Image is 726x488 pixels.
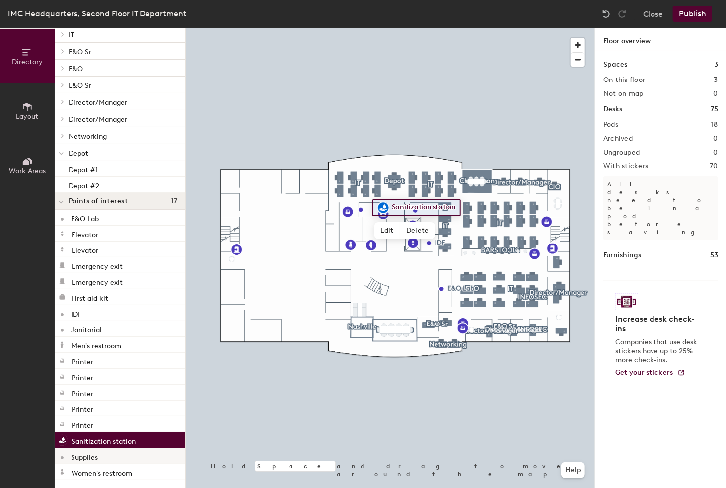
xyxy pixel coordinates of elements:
[171,197,177,205] span: 17
[69,132,107,141] span: Networking
[72,259,123,271] p: Emergency exit
[12,58,43,66] span: Directory
[603,121,618,129] h2: Pods
[69,81,91,90] span: E&O Sr
[9,167,46,175] span: Work Areas
[711,121,718,129] h2: 18
[714,135,718,143] h2: 0
[69,197,128,205] span: Points of interest
[714,59,718,70] h1: 3
[615,338,700,365] p: Companies that use desk stickers have up to 25% more check-ins.
[72,387,93,398] p: Printer
[561,462,585,478] button: Help
[69,98,127,107] span: Director/Manager
[69,149,88,158] span: Depot
[69,65,83,73] span: E&O
[615,368,673,377] span: Get your stickers
[69,31,74,39] span: IT
[72,466,132,478] p: Women's restroom
[714,149,718,157] h2: 0
[69,48,91,56] span: E&O Sr
[710,250,718,261] h1: 53
[72,355,93,366] p: Printer
[615,314,700,334] h4: Increase desk check-ins
[71,323,102,334] p: Janitorial
[374,222,400,239] span: Edit
[603,176,718,240] p: All desks need to be in a pod before saving
[69,115,127,124] span: Director/Manager
[72,339,121,350] p: Men's restroom
[603,104,622,115] h1: Desks
[71,307,81,319] p: IDF
[72,291,108,303] p: First aid kit
[643,6,663,22] button: Close
[72,275,123,287] p: Emergency exit
[603,135,633,143] h2: Archived
[673,6,712,22] button: Publish
[601,9,611,19] img: Undo
[16,112,39,121] span: Layout
[69,163,98,174] p: Depot #1
[615,293,638,310] img: Sticker logo
[711,104,718,115] h1: 75
[603,149,640,157] h2: Ungrouped
[714,76,718,84] h2: 3
[71,212,99,223] p: E&O Lab
[72,228,98,239] p: Elevator
[714,90,718,98] h2: 0
[72,418,93,430] p: Printer
[617,9,627,19] img: Redo
[72,244,98,255] p: Elevator
[710,163,718,170] h2: 70
[72,403,93,414] p: Printer
[603,59,627,70] h1: Spaces
[603,90,644,98] h2: Not on map
[603,76,646,84] h2: On this floor
[603,250,641,261] h1: Furnishings
[71,450,98,462] p: Supplies
[72,434,136,446] p: Sanitization station
[69,179,99,190] p: Depot #2
[595,28,726,51] h1: Floor overview
[603,163,649,170] h2: With stickers
[615,369,685,377] a: Get your stickers
[72,371,93,382] p: Printer
[400,222,435,239] span: Delete
[8,7,187,20] div: IMC Headquarters, Second Floor IT Department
